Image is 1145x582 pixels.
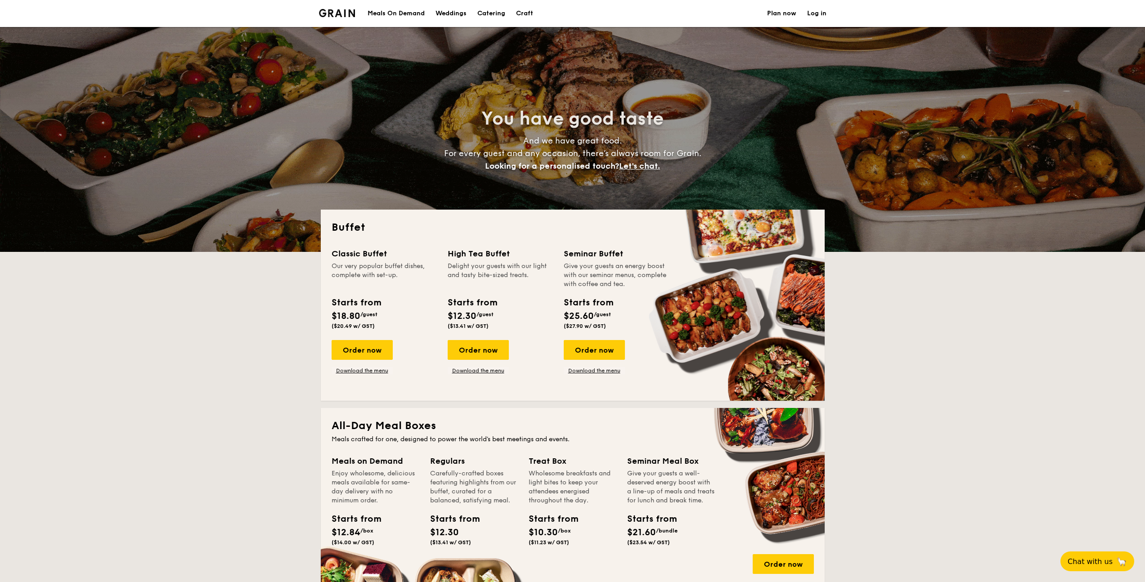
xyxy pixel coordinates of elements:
div: Carefully-crafted boxes featuring highlights from our buffet, curated for a balanced, satisfying ... [430,469,518,505]
div: Starts from [448,296,497,309]
div: Classic Buffet [332,247,437,260]
span: /guest [594,311,611,318]
span: /guest [360,311,377,318]
div: Wholesome breakfasts and light bites to keep your attendees energised throughout the day. [529,469,616,505]
div: Starts from [627,512,668,526]
div: High Tea Buffet [448,247,553,260]
div: Meals crafted for one, designed to power the world's best meetings and events. [332,435,814,444]
img: Grain [319,9,355,17]
span: $10.30 [529,527,558,538]
span: ($13.41 w/ GST) [448,323,489,329]
span: ($14.00 w/ GST) [332,539,374,546]
a: Download the menu [448,367,509,374]
div: Regulars [430,455,518,467]
div: Our very popular buffet dishes, complete with set-up. [332,262,437,289]
span: $21.60 [627,527,656,538]
span: /box [558,528,571,534]
div: Starts from [564,296,613,309]
span: ($13.41 w/ GST) [430,539,471,546]
div: Give your guests a well-deserved energy boost with a line-up of meals and treats for lunch and br... [627,469,715,505]
div: Treat Box [529,455,616,467]
span: Let's chat. [619,161,660,171]
div: Meals on Demand [332,455,419,467]
div: Starts from [430,512,471,526]
span: $25.60 [564,311,594,322]
div: Order now [332,340,393,360]
span: /bundle [656,528,678,534]
a: Logotype [319,9,355,17]
span: /guest [476,311,494,318]
h2: Buffet [332,220,814,235]
span: ($11.23 w/ GST) [529,539,569,546]
h2: All-Day Meal Boxes [332,419,814,433]
span: $12.30 [430,527,459,538]
span: ($23.54 w/ GST) [627,539,670,546]
div: Starts from [529,512,569,526]
button: Chat with us🦙 [1060,551,1134,571]
div: Delight your guests with our light and tasty bite-sized treats. [448,262,553,289]
div: Seminar Meal Box [627,455,715,467]
a: Download the menu [332,367,393,374]
span: $12.30 [448,311,476,322]
span: ($27.90 w/ GST) [564,323,606,329]
div: Starts from [332,296,381,309]
div: Give your guests an energy boost with our seminar menus, complete with coffee and tea. [564,262,669,289]
a: Download the menu [564,367,625,374]
div: Order now [564,340,625,360]
span: ($20.49 w/ GST) [332,323,375,329]
span: Chat with us [1068,557,1113,566]
span: $18.80 [332,311,360,322]
div: Starts from [332,512,372,526]
div: Order now [753,554,814,574]
span: 🦙 [1116,556,1127,567]
div: Seminar Buffet [564,247,669,260]
span: $12.84 [332,527,360,538]
div: Order now [448,340,509,360]
div: Enjoy wholesome, delicious meals available for same-day delivery with no minimum order. [332,469,419,505]
span: /box [360,528,373,534]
